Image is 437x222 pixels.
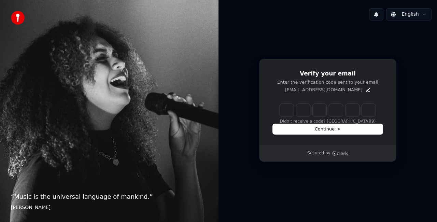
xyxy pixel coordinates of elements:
[332,151,348,156] a: Clerk logo
[285,87,362,93] p: [EMAIL_ADDRESS][DOMAIN_NAME]
[273,124,383,134] button: Continue
[315,126,341,132] span: Continue
[273,79,383,85] p: Enter the verification code sent to your email
[280,104,376,116] input: Enter verification code
[307,151,330,156] p: Secured by
[11,204,208,211] footer: [PERSON_NAME]
[273,70,383,78] h1: Verify your email
[365,87,371,93] button: Edit
[11,11,25,25] img: youka
[11,192,208,202] p: “ Music is the universal language of mankind. ”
